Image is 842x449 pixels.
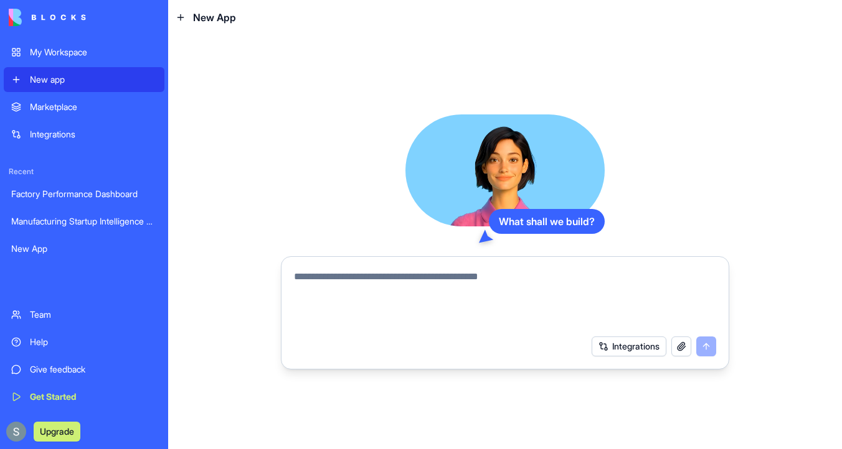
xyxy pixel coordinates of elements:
[34,422,80,442] button: Upgrade
[34,425,80,437] a: Upgrade
[30,73,157,86] div: New app
[30,128,157,141] div: Integrations
[592,336,666,356] button: Integrations
[30,336,157,348] div: Help
[4,122,164,147] a: Integrations
[30,308,157,321] div: Team
[4,302,164,327] a: Team
[193,10,236,25] span: New App
[30,101,157,113] div: Marketplace
[30,363,157,376] div: Give feedback
[4,182,164,206] a: Factory Performance Dashboard
[4,236,164,261] a: New App
[30,46,157,58] div: My Workspace
[4,384,164,409] a: Get Started
[489,209,605,234] div: What shall we build?
[9,9,86,26] img: logo
[11,215,157,228] div: Manufacturing Startup Intelligence Hub
[4,67,164,92] a: New app
[30,391,157,403] div: Get Started
[4,167,164,177] span: Recent
[4,330,164,354] a: Help
[4,209,164,234] a: Manufacturing Startup Intelligence Hub
[6,422,26,442] img: ACg8ocKnDTHbS00rqwWSHQfXf8ia04QnQtz5EDX_Ef5UNrjqV-k=s96-c
[11,243,157,255] div: New App
[4,40,164,65] a: My Workspace
[4,357,164,382] a: Give feedback
[4,95,164,119] a: Marketplace
[11,188,157,200] div: Factory Performance Dashboard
